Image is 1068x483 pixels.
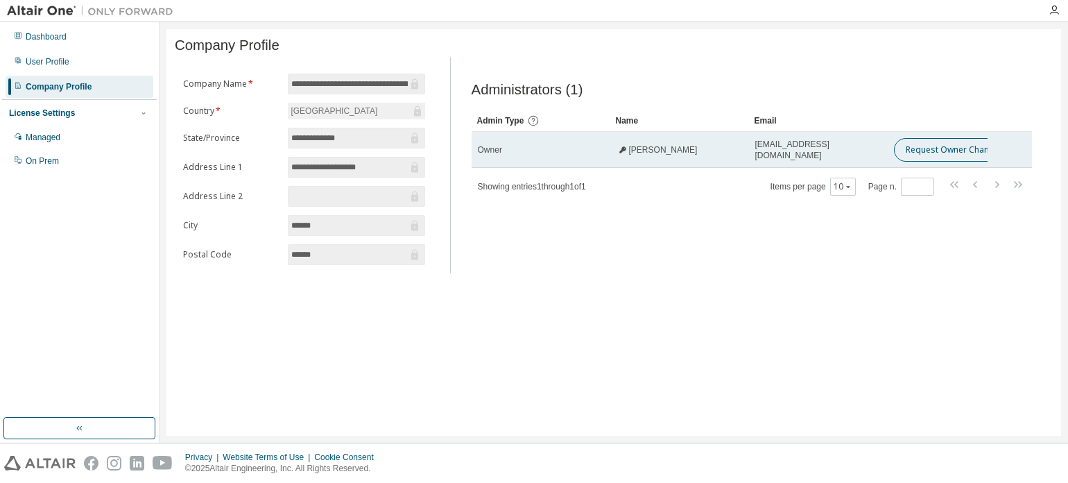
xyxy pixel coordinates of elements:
p: © 2025 Altair Engineering, Inc. All Rights Reserved. [185,463,382,475]
label: City [183,220,279,231]
div: Email [755,110,882,132]
img: instagram.svg [107,456,121,471]
span: Items per page [770,178,856,196]
button: Request Owner Change [894,138,1011,162]
span: [EMAIL_ADDRESS][DOMAIN_NAME] [755,139,881,161]
label: Country [183,105,279,117]
label: Company Name [183,78,279,90]
label: Address Line 1 [183,162,279,173]
div: Managed [26,132,60,143]
span: Company Profile [175,37,279,53]
label: Postal Code [183,249,279,260]
img: altair_logo.svg [4,456,76,471]
img: youtube.svg [153,456,173,471]
span: Admin Type [477,116,524,126]
img: linkedin.svg [130,456,144,471]
span: Owner [478,144,502,155]
div: User Profile [26,56,69,67]
img: Altair One [7,4,180,18]
div: Name [616,110,743,132]
span: Showing entries 1 through 1 of 1 [478,182,586,192]
div: Cookie Consent [314,452,381,463]
button: 10 [834,181,852,192]
span: Page n. [868,178,934,196]
label: Address Line 2 [183,191,279,202]
div: License Settings [9,108,75,119]
div: On Prem [26,155,59,167]
div: Website Terms of Use [223,452,314,463]
div: Company Profile [26,81,92,92]
div: Privacy [185,452,223,463]
label: State/Province [183,133,279,144]
img: facebook.svg [84,456,98,471]
span: [PERSON_NAME] [629,144,698,155]
div: [GEOGRAPHIC_DATA] [288,103,379,119]
div: [GEOGRAPHIC_DATA] [288,103,424,119]
div: Dashboard [26,31,67,42]
span: Administrators (1) [472,82,583,98]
